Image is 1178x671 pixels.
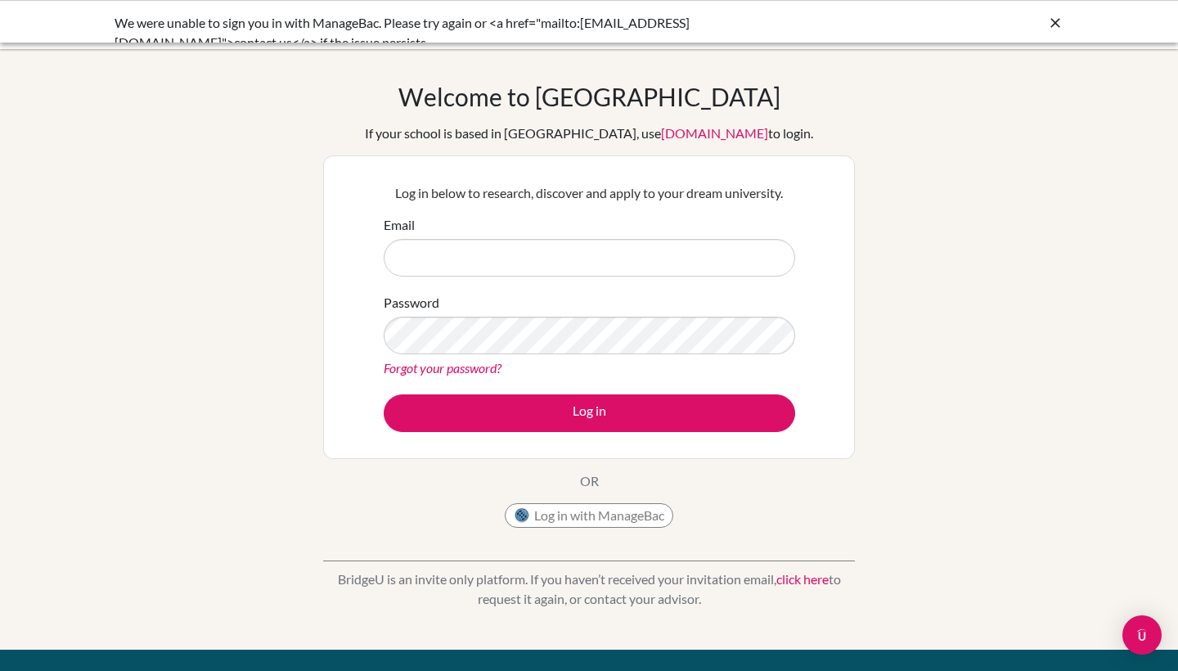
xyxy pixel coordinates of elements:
[580,471,599,491] p: OR
[384,293,439,313] label: Password
[115,13,818,52] div: We were unable to sign you in with ManageBac. Please try again or <a href="mailto:[EMAIL_ADDRESS]...
[365,124,813,143] div: If your school is based in [GEOGRAPHIC_DATA], use to login.
[384,394,795,432] button: Log in
[323,570,855,609] p: BridgeU is an invite only platform. If you haven’t received your invitation email, to request it ...
[384,215,415,235] label: Email
[1122,615,1162,655] div: Open Intercom Messenger
[505,503,673,528] button: Log in with ManageBac
[384,183,795,203] p: Log in below to research, discover and apply to your dream university.
[384,360,501,376] a: Forgot your password?
[776,571,829,587] a: click here
[398,82,780,111] h1: Welcome to [GEOGRAPHIC_DATA]
[661,125,768,141] a: [DOMAIN_NAME]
